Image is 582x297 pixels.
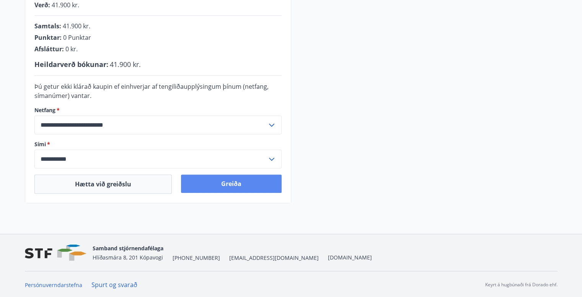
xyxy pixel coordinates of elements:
[34,33,62,42] span: Punktar :
[34,82,269,100] span: Þú getur ekki klárað kaupin ef einhverjar af tengiliðaupplýsingum þínum (netfang, símanúmer) vantar.
[91,281,137,289] a: Spurt og svarað
[63,22,90,30] span: 41.900 kr.
[34,45,64,53] span: Afsláttur :
[93,245,163,252] span: Samband stjórnendafélaga
[25,281,82,289] a: Persónuverndarstefna
[34,175,172,194] button: Hætta við greiðslu
[65,45,78,53] span: 0 kr.
[485,281,558,288] p: Keyrt á hugbúnaði frá Dorado ehf.
[328,254,372,261] a: [DOMAIN_NAME]
[34,22,61,30] span: Samtals :
[181,175,282,193] button: Greiða
[34,106,282,114] label: Netfang
[34,140,282,148] label: Sími
[52,1,79,9] span: 41.900 kr.
[93,254,163,261] span: Hlíðasmára 8, 201 Kópavogi
[173,254,220,262] span: [PHONE_NUMBER]
[34,60,108,69] span: Heildarverð bókunar :
[34,1,50,9] span: Verð :
[63,33,91,42] span: 0 Punktar
[229,254,319,262] span: [EMAIL_ADDRESS][DOMAIN_NAME]
[110,60,141,69] span: 41.900 kr.
[25,245,86,261] img: vjCaq2fThgY3EUYqSgpjEiBg6WP39ov69hlhuPVN.png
